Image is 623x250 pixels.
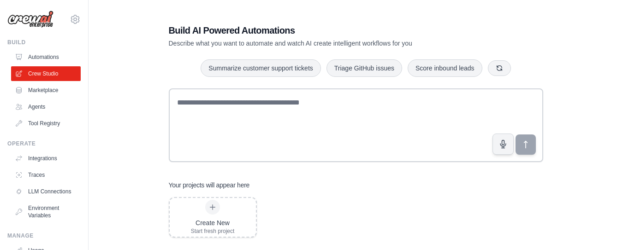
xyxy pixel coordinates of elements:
[326,59,402,77] button: Triage GitHub issues
[11,151,81,166] a: Integrations
[11,201,81,223] a: Environment Variables
[191,218,235,227] div: Create New
[7,232,81,239] div: Manage
[7,39,81,46] div: Build
[169,24,479,37] h1: Build AI Powered Automations
[169,180,250,190] h3: Your projects will appear here
[408,59,482,77] button: Score inbound leads
[11,116,81,131] a: Tool Registry
[11,99,81,114] a: Agents
[488,60,511,76] button: Get new suggestions
[492,134,514,155] button: Click to speak your automation idea
[169,39,479,48] p: Describe what you want to automate and watch AI create intelligent workflows for you
[7,11,53,28] img: Logo
[11,66,81,81] a: Crew Studio
[201,59,320,77] button: Summarize customer support tickets
[11,168,81,182] a: Traces
[11,184,81,199] a: LLM Connections
[7,140,81,147] div: Operate
[191,227,235,235] div: Start fresh project
[11,50,81,64] a: Automations
[11,83,81,98] a: Marketplace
